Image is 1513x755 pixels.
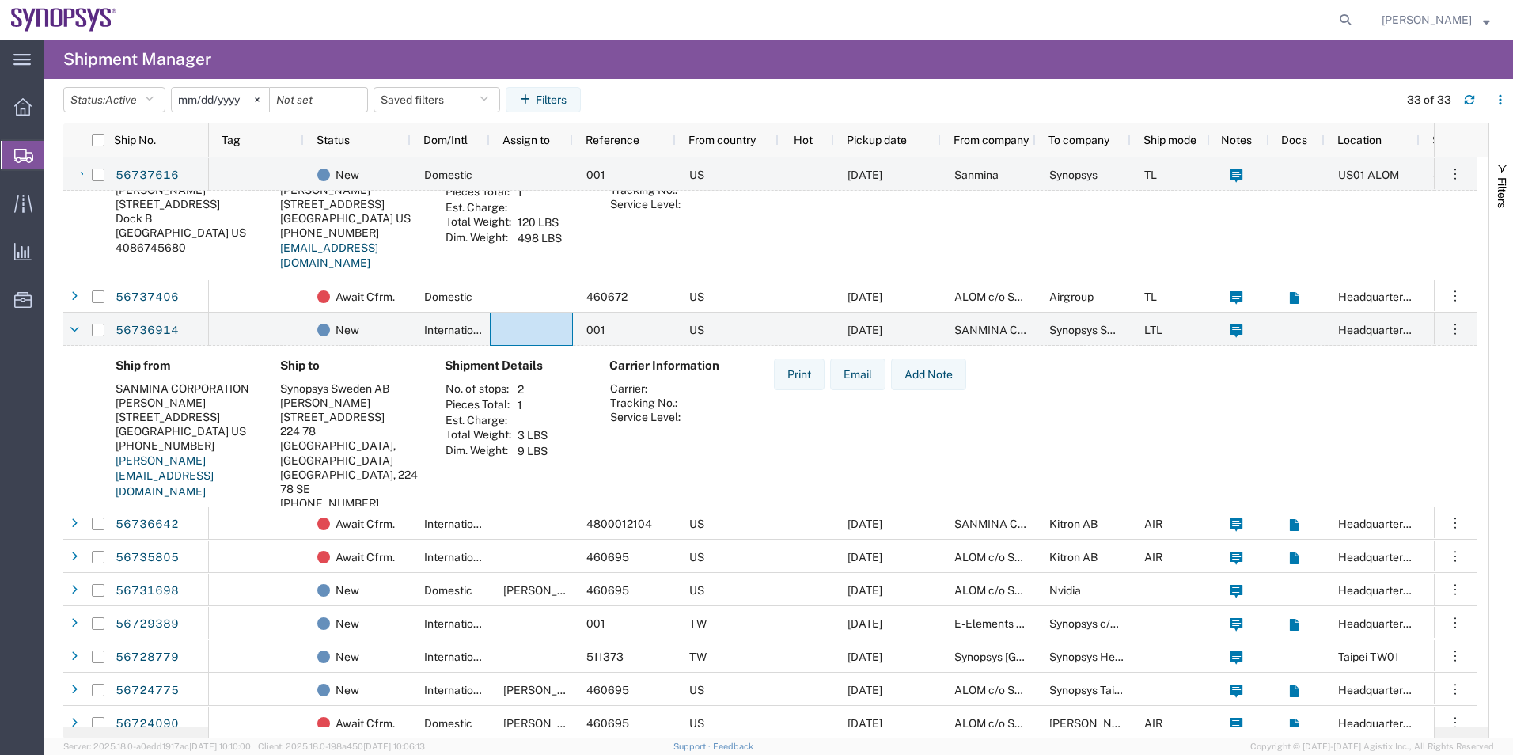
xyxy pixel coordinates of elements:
span: AIR [1144,518,1162,530]
div: 33 of 33 [1407,92,1451,108]
span: Synopsys Taipei TW01 [954,651,1118,663]
span: Headquarters USSV [1338,518,1440,530]
span: Taipei TW01 [1338,651,1399,663]
h4: Ship from [116,359,255,373]
div: [PHONE_NUMBER] [280,226,419,240]
a: 56729389 [115,612,180,637]
span: 09/08/2025 [848,651,882,663]
span: Domestic [424,584,472,597]
a: 56735805 [115,545,180,571]
div: [STREET_ADDRESS] [116,197,255,211]
a: 56737616 [115,163,180,188]
span: Ship No. [114,134,156,146]
span: 001 [586,617,605,630]
div: [STREET_ADDRESS] [280,410,419,424]
th: Est. Charge: [445,413,512,427]
span: SANMINA CORPORATION [954,518,1088,530]
span: Headquarters USSV [1338,717,1440,730]
th: Pieces Total: [445,397,512,413]
span: Kitron AB [1049,551,1098,563]
span: ALOM c/o SYNOPSYS [954,717,1066,730]
span: Server: 2025.18.0-a0edd1917ac [63,742,251,751]
span: SANMINA CORPORATION [954,324,1088,336]
td: 3 LBS [512,427,553,443]
span: Docs [1281,134,1307,146]
span: Headquarters USSV [1338,684,1440,696]
span: 4800012104 [586,518,652,530]
div: Synopsys Sweden AB [280,381,419,396]
span: Javad EMS [1049,717,1166,730]
td: 2 [512,381,553,397]
th: Total Weight: [445,214,512,230]
div: [GEOGRAPHIC_DATA] US [116,424,255,438]
span: Notes [1221,134,1252,146]
span: International [424,617,489,630]
th: Total Weight: [445,427,512,443]
span: Nvidia [1049,584,1081,597]
div: [STREET_ADDRESS] [116,410,255,424]
span: Synopsys [1049,169,1098,181]
td: 9 LBS [512,443,553,459]
span: US01 ALOM [1338,169,1399,181]
a: 56724090 [115,711,180,737]
span: To company [1048,134,1109,146]
span: Headquarters USSV [1338,617,1440,630]
span: Headquarters USSV [1338,584,1440,597]
a: 56737406 [115,285,180,310]
span: 09/08/2025 [848,584,882,597]
span: 460695 [586,684,629,696]
a: 56724775 [115,678,180,704]
span: Location [1337,134,1382,146]
div: Dock B [116,211,255,226]
th: Service Level: [609,410,681,424]
span: Await Cfrm. [336,507,395,541]
span: International [424,651,489,663]
span: New [336,607,359,640]
th: Dim. Weight: [445,230,512,246]
th: Service Level: [609,197,681,211]
span: Sanmina [1433,169,1477,181]
span: Await Cfrm. [336,707,395,740]
span: Active [105,93,137,106]
span: Synopsys Headquarters USSV [1049,651,1202,663]
span: Domestic [424,717,472,730]
a: Support [673,742,713,751]
div: [GEOGRAPHIC_DATA] US [280,211,419,226]
span: From company [954,134,1029,146]
span: 09/08/2025 [848,518,882,530]
button: Add Note [891,359,966,390]
span: 09/05/2025 [848,717,882,730]
span: Hot [794,134,813,146]
span: AIR [1144,551,1162,563]
button: Saved filters [374,87,500,112]
input: Not set [270,88,367,112]
div: SANMINA CORPORATION [116,381,255,396]
div: [GEOGRAPHIC_DATA] US [116,226,255,240]
input: Not set [172,88,269,112]
a: 56736642 [115,512,180,537]
span: 460695 [586,551,629,563]
span: 460672 [586,290,628,303]
span: [DATE] 10:06:13 [363,742,425,751]
span: TL [1144,290,1157,303]
span: Kris Ford [503,584,593,597]
div: [STREET_ADDRESS] [280,197,419,211]
span: 09/05/2025 [848,684,882,696]
span: 001 [586,324,605,336]
span: Headquarters USSV [1338,290,1440,303]
div: 224 78 [GEOGRAPHIC_DATA], [GEOGRAPHIC_DATA] [280,424,419,468]
span: International [424,684,489,696]
span: Reference [586,134,639,146]
span: Domestic [424,169,472,181]
span: Headquarters USSV [1338,324,1440,336]
span: E-Elements Technology CO., LTD [954,617,1121,630]
button: [PERSON_NAME] [1381,10,1491,29]
div: [GEOGRAPHIC_DATA], 224 78 SE [280,468,419,496]
span: Tag [222,134,241,146]
button: Filters [506,87,581,112]
span: 001 [586,169,605,181]
span: Client: 2025.18.0-198a450 [258,742,425,751]
a: 56728779 [115,645,180,670]
span: Rafael Chacon [503,717,593,730]
div: [PHONE_NUMBER] [116,438,255,453]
